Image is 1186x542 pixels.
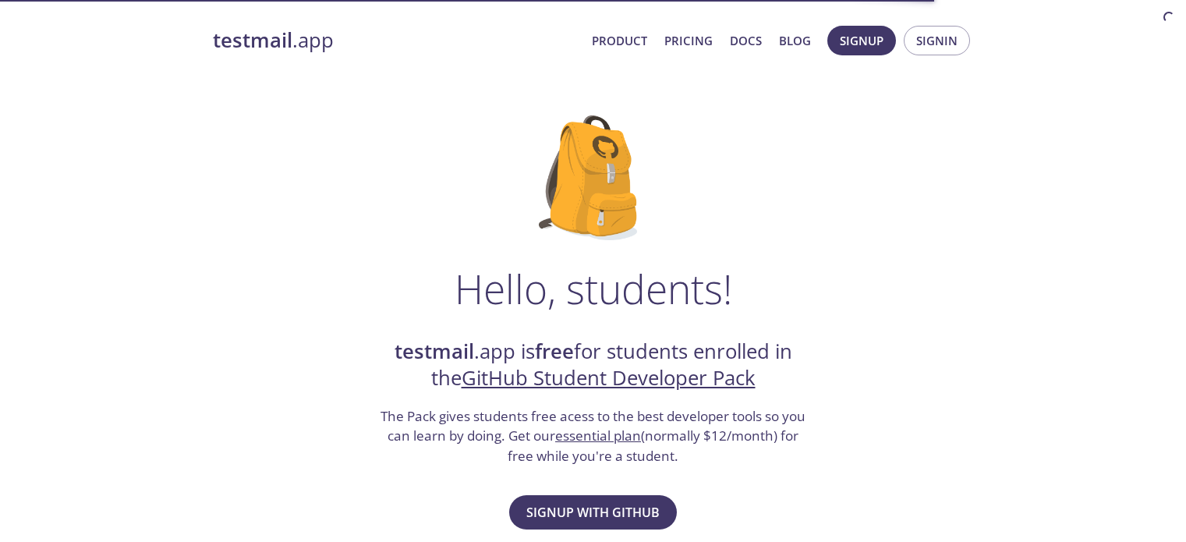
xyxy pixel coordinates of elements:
a: testmail.app [213,27,579,54]
img: github-student-backpack.png [539,115,647,240]
span: Signup [840,30,883,51]
a: Pricing [664,30,713,51]
h2: .app is for students enrolled in the [379,338,808,392]
a: essential plan [555,427,641,445]
strong: testmail [395,338,474,365]
button: Signup [827,26,896,55]
h1: Hello, students! [455,265,732,312]
span: Signin [916,30,958,51]
button: Signup with GitHub [509,495,677,530]
a: GitHub Student Developer Pack [462,364,756,391]
h3: The Pack gives students free acess to the best developer tools so you can learn by doing. Get our... [379,406,808,466]
strong: testmail [213,27,292,54]
a: Blog [779,30,811,51]
a: Docs [730,30,762,51]
button: Signin [904,26,970,55]
a: Product [592,30,647,51]
strong: free [535,338,574,365]
span: Signup with GitHub [526,501,660,523]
